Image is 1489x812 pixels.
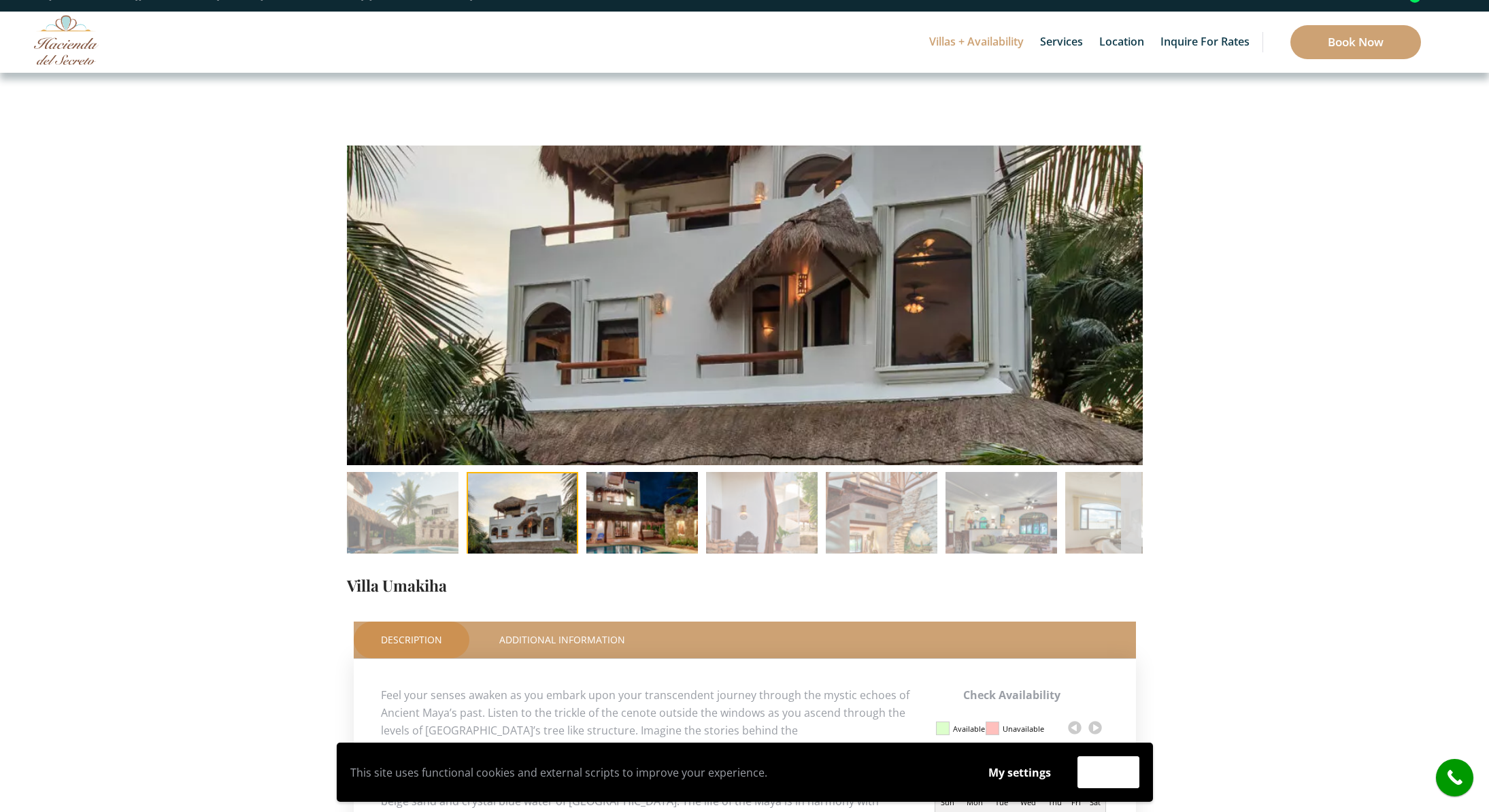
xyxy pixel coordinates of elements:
[34,15,99,65] img: Awesome Logo
[975,757,1064,788] button: My settings
[350,762,962,783] p: This site uses functional cookies and external scripts to improve your experience.
[1436,759,1473,796] a: call
[347,575,447,596] a: Villa Umakiha
[354,622,469,658] a: Description
[1003,717,1044,741] div: Unavailable
[1092,12,1151,73] a: Location
[953,717,985,741] div: Available
[347,472,458,583] img: IMG_0822-150x150.jpg
[706,472,818,583] img: IMG_2050-150x150.jpg
[1033,12,1090,73] a: Services
[586,472,698,583] img: IMG_1882-150x150.jpg
[922,12,1031,73] a: Villas + Availability
[1077,756,1139,788] button: Accept
[826,472,937,583] img: IMG_2076-150x150.jpg
[1439,762,1470,793] i: call
[472,622,652,658] a: Additional Information
[946,472,1057,583] img: IMG_2094-Editar-150x150.jpg
[1290,25,1421,59] a: Book Now
[1065,472,1177,583] img: IMG_2190-150x150.jpg
[1154,12,1256,73] a: Inquire for Rates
